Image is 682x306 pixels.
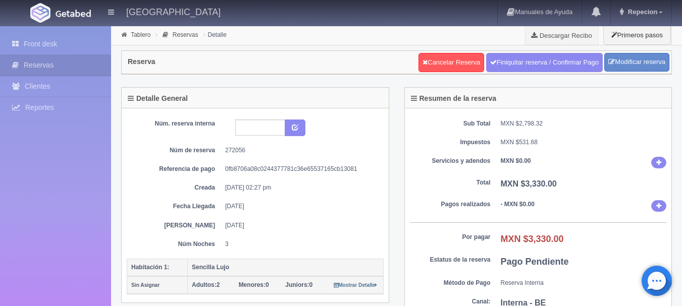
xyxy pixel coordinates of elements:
[134,165,215,173] dt: Referencia de pago
[501,257,569,267] b: Pago Pendiente
[501,157,531,164] b: MXN $0.00
[128,95,188,102] h4: Detalle General
[285,281,312,288] span: 0
[225,202,376,211] dd: [DATE]
[192,281,217,288] strong: Adultos:
[486,53,603,72] a: Finiquitar reserva / Confirmar Pago
[410,178,491,187] dt: Total
[126,5,221,18] h4: [GEOGRAPHIC_DATA]
[411,95,497,102] h4: Resumen de la reserva
[128,58,155,66] h4: Reserva
[410,297,491,306] dt: Canal:
[192,281,220,288] span: 2
[188,259,384,276] th: Sencilla Lujo
[501,119,667,128] dd: MXN $2,798.32
[134,119,215,128] dt: Núm. reserva interna
[201,30,229,39] li: Detalle
[501,138,667,147] dd: MXN $531.68
[173,31,198,38] a: Reservas
[334,281,378,288] a: Mostrar Detalle
[603,25,671,45] button: Primeros pasos
[410,200,491,209] dt: Pagos realizados
[131,264,169,271] b: Habitación 1:
[410,157,491,165] dt: Servicios y adendos
[625,8,658,16] span: Repecion
[225,221,376,230] dd: [DATE]
[526,25,598,45] a: Descargar Recibo
[134,221,215,230] dt: [PERSON_NAME]
[501,201,535,208] b: - MXN $0.00
[418,53,484,72] a: Cancelar Reserva
[604,53,669,72] a: Modificar reserva
[134,146,215,155] dt: Núm de reserva
[410,119,491,128] dt: Sub Total
[30,3,50,23] img: Getabed
[334,282,378,288] small: Mostrar Detalle
[501,179,557,188] b: MXN $3,330.00
[501,234,564,244] b: MXN $3,330.00
[134,202,215,211] dt: Fecha Llegada
[285,281,309,288] strong: Juniors:
[225,146,376,155] dd: 272056
[410,138,491,147] dt: Impuestos
[410,279,491,287] dt: Método de Pago
[410,256,491,264] dt: Estatus de la reserva
[501,279,667,287] dd: Reserva Interna
[131,31,150,38] a: Tablero
[239,281,269,288] span: 0
[134,183,215,192] dt: Creada
[134,240,215,249] dt: Núm Noches
[239,281,266,288] strong: Menores:
[225,183,376,192] dd: [DATE] 02:27 pm
[131,282,160,288] small: Sin Asignar
[56,10,91,17] img: Getabed
[225,165,376,173] dd: 0fb8706a08c0244377781c36e65537165cb13081
[410,233,491,241] dt: Por pagar
[225,240,376,249] dd: 3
